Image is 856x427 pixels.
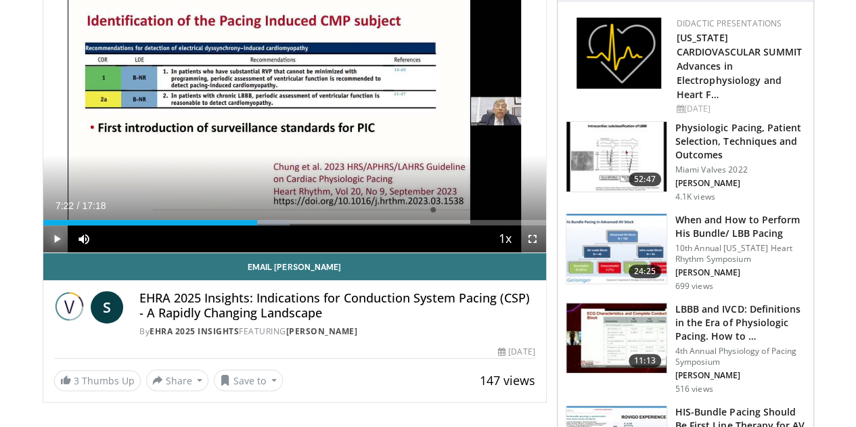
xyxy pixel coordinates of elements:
button: Playback Rate [492,225,519,252]
p: 4.1K views [675,192,715,202]
p: Miami Valves 2022 [675,164,805,175]
button: Save to [214,369,283,391]
button: Share [146,369,209,391]
div: [DATE] [677,103,803,115]
h3: Physiologic Pacing, Patient Selection, Techniques and Outcomes [675,121,805,162]
img: 62bf89af-a4c3-4b3c-90b3-0af38275aae3.150x105_q85_crop-smart_upscale.jpg [566,303,667,374]
p: [PERSON_NAME] [675,370,805,381]
button: Mute [70,225,97,252]
a: 52:47 Physiologic Pacing, Patient Selection, Techniques and Outcomes Miami Valves 2022 [PERSON_NA... [566,121,805,202]
p: [PERSON_NAME] [675,178,805,189]
p: 10th Annual [US_STATE] Heart Rhythm Symposium [675,243,805,265]
p: 516 views [675,384,713,395]
img: 1860aa7a-ba06-47e3-81a4-3dc728c2b4cf.png.150x105_q85_autocrop_double_scale_upscale_version-0.2.png [577,18,661,89]
a: EHRA 2025 Insights [150,325,239,337]
a: 3 Thumbs Up [54,370,141,391]
div: Didactic Presentations [677,18,803,30]
button: Fullscreen [519,225,546,252]
a: S [91,291,123,323]
div: [DATE] [498,346,535,358]
h4: EHRA 2025 Insights: Indications for Conduction System Pacing (CSP) - A Rapidly Changing Landscape [139,291,535,320]
button: Play [43,225,70,252]
p: [PERSON_NAME] [675,267,805,278]
a: [PERSON_NAME] [286,325,358,337]
a: 11:13 LBBB and IVCD: Definitions in the Era of Physiologic Pacing. How to … 4th Annual Physiology... [566,302,805,395]
img: 26f76bec-f21f-4033-a509-d318a599fea9.150x105_q85_crop-smart_upscale.jpg [566,214,667,284]
p: 699 views [675,281,713,292]
div: Progress Bar [43,220,546,225]
span: 11:13 [629,354,661,367]
a: [US_STATE] CARDIOVASCULAR SUMMIT Advances in Electrophysiology and Heart F… [677,31,802,101]
h3: LBBB and IVCD: Definitions in the Era of Physiologic Pacing. How to … [675,302,805,343]
span: 52:47 [629,173,661,186]
p: 4th Annual Physiology of Pacing Symposium [675,346,805,367]
span: 147 views [480,372,535,388]
img: afb51a12-79cb-48e6-a9ec-10161d1361b5.150x105_q85_crop-smart_upscale.jpg [566,122,667,192]
span: 3 [74,374,79,387]
a: 24:25 When and How to Perform His Bundle/ LBB Pacing 10th Annual [US_STATE] Heart Rhythm Symposiu... [566,213,805,292]
span: / [77,200,80,211]
div: By FEATURING [139,325,535,338]
span: 24:25 [629,265,661,278]
h3: When and How to Perform His Bundle/ LBB Pacing [675,213,805,240]
span: 17:18 [82,200,106,211]
img: EHRA 2025 Insights [54,291,86,323]
a: Email [PERSON_NAME] [43,253,546,280]
span: 7:22 [55,200,74,211]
